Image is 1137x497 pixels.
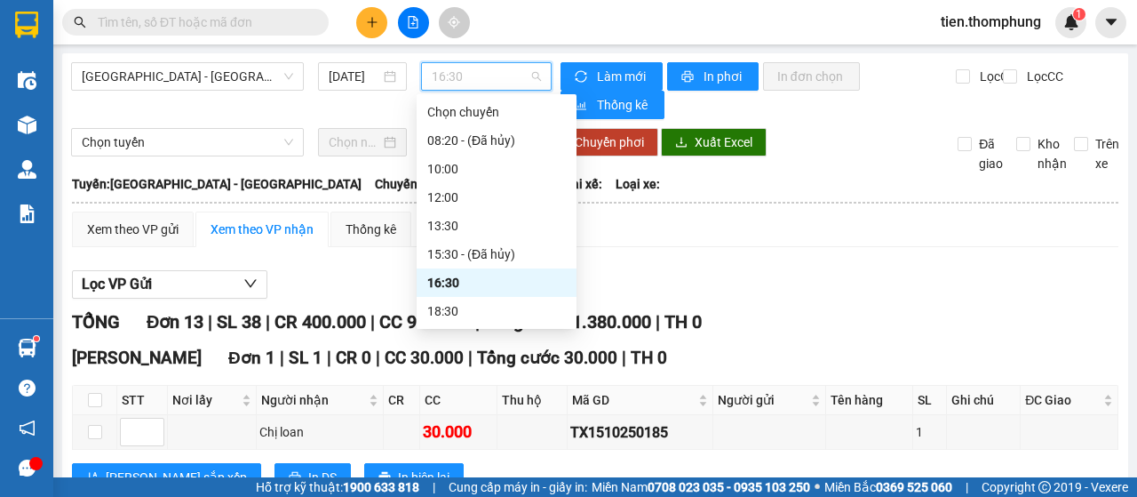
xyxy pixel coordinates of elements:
[274,463,351,492] button: printerIn DS
[973,67,1019,86] span: Lọc CR
[289,348,322,368] span: SL 1
[34,336,39,341] sup: 1
[427,102,566,122] div: Chọn chuyến
[243,277,258,291] span: down
[356,7,387,38] button: plus
[423,420,494,445] div: 30.000
[376,348,380,368] span: |
[379,311,471,333] span: CC 980.000
[82,273,152,295] span: Lọc VP Gửi
[575,99,590,113] span: bar-chart
[947,386,1021,415] th: Ghi chú
[1073,8,1085,20] sup: 1
[19,380,36,397] span: question-circle
[308,468,337,487] span: In DS
[18,160,36,179] img: warehouse-icon
[597,67,648,86] span: Làm mới
[274,311,366,333] span: CR 400.000
[343,480,419,494] strong: 1900 633 818
[384,386,420,415] th: CR
[815,484,820,491] span: ⚪️
[616,174,660,194] span: Loại xe:
[427,159,566,179] div: 10:00
[329,67,380,86] input: 15/10/2025
[336,348,371,368] span: CR 0
[1030,134,1074,173] span: Kho nhận
[704,67,744,86] span: In phơi
[398,7,429,38] button: file-add
[18,204,36,223] img: solution-icon
[561,128,658,156] button: Chuyển phơi
[718,390,807,410] span: Người gửi
[427,188,566,207] div: 12:00
[1095,7,1126,38] button: caret-down
[427,273,566,293] div: 16:30
[407,16,419,28] span: file-add
[575,70,590,84] span: sync
[631,348,667,368] span: TH 0
[147,311,203,333] span: Đơn 13
[378,471,391,485] span: printer
[972,134,1010,173] span: Đã giao
[824,477,952,497] span: Miền Bắc
[261,390,365,410] span: Người nhận
[18,71,36,90] img: warehouse-icon
[966,477,968,497] span: |
[259,422,380,442] div: Chị loan
[1103,14,1119,30] span: caret-down
[106,468,247,487] span: [PERSON_NAME] sắp xếp
[417,98,576,126] div: Chọn chuyến
[364,463,464,492] button: printerIn biên lai
[172,390,238,410] span: Nơi lấy
[211,220,314,239] div: Xem theo VP nhận
[18,339,36,357] img: warehouse-icon
[468,348,473,368] span: |
[592,477,810,497] span: Miền Nam
[74,16,86,28] span: search
[72,270,267,299] button: Lọc VP Gửi
[656,311,660,333] span: |
[561,62,663,91] button: syncLàm mới
[661,128,767,156] button: downloadXuất Excel
[72,463,261,492] button: sort-ascending[PERSON_NAME] sắp xếp
[570,421,710,444] div: TX1510250185
[228,348,275,368] span: Đơn 1
[763,62,860,91] button: In đơn chọn
[87,220,179,239] div: Xem theo VP gửi
[86,471,99,485] span: sort-ascending
[477,348,617,368] span: Tổng cước 30.000
[1063,14,1079,30] img: icon-new-feature
[72,348,202,368] span: [PERSON_NAME]
[681,70,696,84] span: printer
[289,471,301,485] span: printer
[497,386,568,415] th: Thu hộ
[432,63,540,90] span: 16:30
[597,95,650,115] span: Thống kê
[664,311,702,333] span: TH 0
[117,386,168,415] th: STT
[572,390,695,410] span: Mã GD
[280,348,284,368] span: |
[876,480,952,494] strong: 0369 525 060
[72,177,362,191] b: Tuyến: [GEOGRAPHIC_DATA] - [GEOGRAPHIC_DATA]
[82,63,293,90] span: Hà Nội - Nghệ An
[1088,134,1126,173] span: Trên xe
[427,216,566,236] div: 13:30
[266,311,270,333] span: |
[565,174,602,194] span: Tài xế:
[19,460,36,477] span: message
[398,468,449,487] span: In biên lai
[622,348,626,368] span: |
[648,480,810,494] strong: 0708 023 035 - 0935 103 250
[346,220,396,239] div: Thống kê
[427,301,566,321] div: 18:30
[208,311,212,333] span: |
[366,16,378,28] span: plus
[375,174,505,194] span: Chuyến: (16:30 [DATE])
[913,386,947,415] th: SL
[926,11,1055,33] span: tien.thomphung
[568,415,713,450] td: TX1510250185
[1025,390,1100,410] span: ĐC Giao
[82,129,293,156] span: Chọn tuyến
[427,244,566,264] div: 15:30 - (Đã hủy)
